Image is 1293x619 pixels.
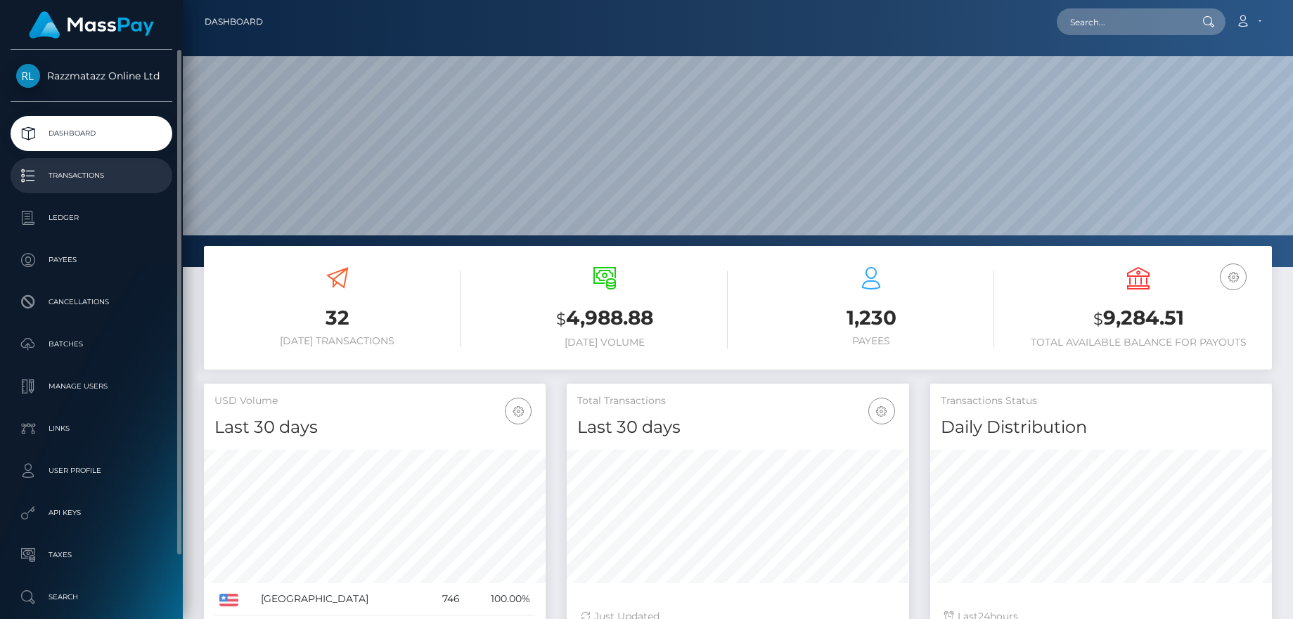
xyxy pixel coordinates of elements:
h3: 9,284.51 [1015,304,1261,333]
h4: Last 30 days [214,415,535,440]
a: Search [11,580,172,615]
span: Razzmatazz Online Ltd [11,70,172,82]
p: Batches [16,334,167,355]
a: Batches [11,327,172,362]
h5: Total Transactions [577,394,898,408]
img: Razzmatazz Online Ltd [16,64,40,88]
p: Payees [16,249,167,271]
a: Manage Users [11,369,172,404]
small: $ [556,309,566,329]
p: Taxes [16,545,167,566]
a: Cancellations [11,285,172,320]
a: Taxes [11,537,172,573]
p: Cancellations [16,292,167,313]
p: API Keys [16,502,167,523]
input: Search... [1057,8,1189,35]
h3: 4,988.88 [482,304,728,333]
a: Ledger [11,200,172,235]
h5: USD Volume [214,394,535,408]
a: API Keys [11,495,172,530]
p: User Profile [16,460,167,481]
h4: Last 30 days [577,415,898,440]
h5: Transactions Status [941,394,1261,408]
a: Payees [11,242,172,278]
a: Dashboard [11,116,172,151]
p: Manage Users [16,376,167,397]
h4: Daily Distribution [941,415,1261,440]
h6: [DATE] Transactions [214,335,461,347]
h6: Total Available Balance for Payouts [1015,337,1261,348]
h6: Payees [749,335,995,347]
h3: 1,230 [749,304,995,332]
p: Ledger [16,207,167,228]
p: Dashboard [16,123,167,144]
a: Transactions [11,158,172,193]
p: Links [16,418,167,439]
p: Search [16,587,167,608]
h3: 32 [214,304,461,332]
p: Transactions [16,165,167,186]
h6: [DATE] Volume [482,337,728,348]
img: MassPay Logo [29,11,154,39]
a: Dashboard [205,7,263,37]
img: US.png [219,594,238,606]
a: Links [11,411,172,446]
small: $ [1093,309,1103,329]
td: 746 [425,583,464,615]
a: User Profile [11,453,172,488]
td: 100.00% [465,583,536,615]
td: [GEOGRAPHIC_DATA] [256,583,425,615]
